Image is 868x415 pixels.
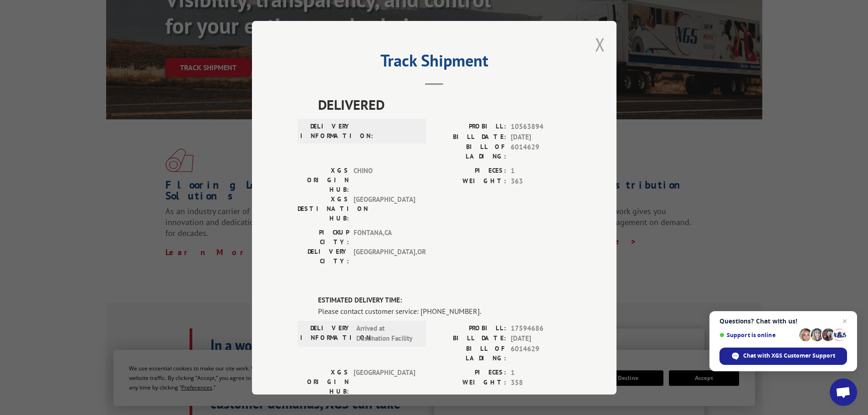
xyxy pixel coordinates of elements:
label: WEIGHT: [434,378,506,388]
span: Arrived at Destination Facility [356,323,418,343]
label: PIECES: [434,367,506,378]
span: 6014629 [511,343,571,363]
span: [DATE] [511,333,571,344]
label: PIECES: [434,166,506,176]
label: WEIGHT: [434,176,506,186]
span: 363 [511,176,571,186]
span: [GEOGRAPHIC_DATA] [354,367,415,396]
label: BILL DATE: [434,333,506,344]
label: BILL DATE: [434,132,506,142]
label: DELIVERY CITY: [298,247,349,266]
span: 358 [511,378,571,388]
h2: Track Shipment [298,54,571,72]
label: PICKUP CITY: [298,228,349,247]
span: DELIVERED [318,94,571,115]
span: Support is online [719,332,796,338]
label: XGS ORIGIN HUB: [298,367,349,396]
label: PROBILL: [434,122,506,132]
label: XGS ORIGIN HUB: [298,166,349,195]
span: Close chat [839,316,850,327]
label: PROBILL: [434,323,506,333]
label: BILL OF LADING: [434,142,506,161]
span: FONTANA , CA [354,228,415,247]
span: 1 [511,367,571,378]
span: [DATE] [511,132,571,142]
span: [GEOGRAPHIC_DATA] [354,195,415,223]
span: Questions? Chat with us! [719,318,847,325]
label: ESTIMATED DELIVERY TIME: [318,295,571,306]
span: 17594686 [511,323,571,333]
span: 1 [511,166,571,176]
span: 6014629 [511,142,571,161]
label: DELIVERY INFORMATION: [300,323,352,343]
span: CHINO [354,166,415,195]
div: Please contact customer service: [PHONE_NUMBER]. [318,305,571,316]
span: 10563894 [511,122,571,132]
button: Close modal [595,32,605,56]
span: Chat with XGS Customer Support [743,352,835,360]
label: DELIVERY INFORMATION: [300,122,352,141]
label: BILL OF LADING: [434,343,506,363]
div: Open chat [830,379,857,406]
label: XGS DESTINATION HUB: [298,195,349,223]
span: [GEOGRAPHIC_DATA] , OR [354,247,415,266]
div: Chat with XGS Customer Support [719,348,847,365]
